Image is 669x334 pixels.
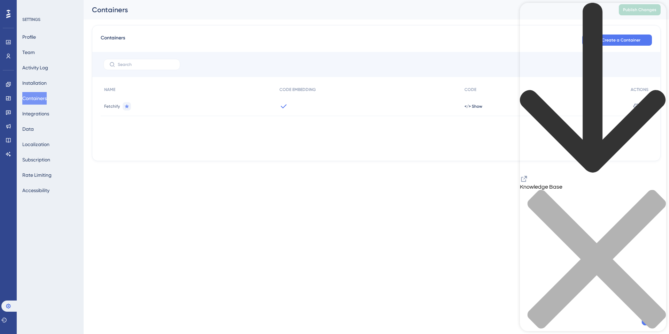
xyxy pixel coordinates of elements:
[16,2,44,10] span: Need Help?
[92,5,601,15] div: Containers
[22,153,50,166] button: Subscription
[22,61,48,74] button: Activity Log
[101,34,125,46] span: Containers
[279,87,316,92] span: CODE EMBEDDING
[104,104,120,109] span: Fetchify
[4,4,17,17] img: launcher-image-alternative-text
[22,169,52,181] button: Rate Limiting
[104,87,115,92] span: NAME
[22,31,36,43] button: Profile
[22,77,47,89] button: Installation
[22,184,49,197] button: Accessibility
[464,87,476,92] span: CODE
[22,107,49,120] button: Integrations
[2,2,19,19] button: Open AI Assistant Launcher
[464,104,482,109] button: </> Show
[22,123,34,135] button: Data
[118,62,174,67] input: Search
[22,92,47,105] button: Containers
[22,17,79,22] div: SETTINGS
[22,46,35,59] button: Team
[22,138,49,151] button: Localization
